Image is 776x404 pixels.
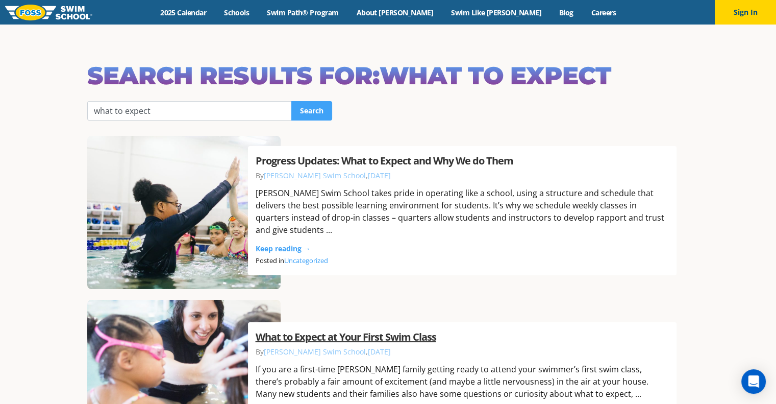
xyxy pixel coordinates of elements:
a: Schools [215,8,258,17]
a: Uncategorized [284,256,328,265]
a: Blog [550,8,582,17]
a: About [PERSON_NAME] [347,8,442,17]
a: Swim Like [PERSON_NAME] [442,8,550,17]
a: [DATE] [368,347,391,357]
a: [PERSON_NAME] Swim School [264,347,366,357]
img: FOSS Swim School Logo [5,5,92,20]
input: Search … [87,101,292,121]
a: [DATE] [368,171,391,180]
div: Open Intercom Messenger [741,369,766,394]
h1: Search Results for: [87,60,689,91]
div: If you are a first-time [PERSON_NAME] family getting ready to attend your swimmer’s first swim cl... [256,363,669,400]
a: 2025 Calendar [152,8,215,17]
input: Search [291,101,332,121]
a: Keep reading → [256,244,311,253]
a: Swim Path® Program [258,8,347,17]
span: , [366,171,391,180]
span: what to expect [379,61,610,90]
a: Progress Updates: What to Expect and Why We do Them [256,154,513,168]
span: , [366,347,391,357]
a: [PERSON_NAME] Swim School [264,171,366,180]
a: What to Expect at Your First Swim Class [256,330,436,344]
span: By [256,347,366,357]
span: Posted in [256,256,333,265]
a: Careers [582,8,624,17]
div: [PERSON_NAME] Swim School takes pride in operating like a school, using a structure and schedule ... [256,187,669,236]
span: By [256,171,366,180]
